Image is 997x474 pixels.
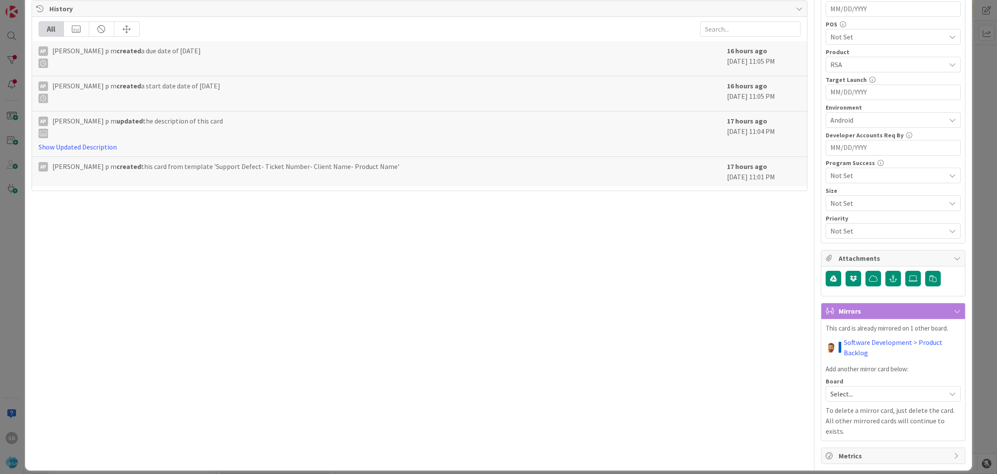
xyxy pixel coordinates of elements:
div: Program Success [826,160,961,166]
input: MM/DD/YYYY [830,2,956,16]
input: MM/DD/YYYY [830,140,956,155]
div: Target Launch [826,77,961,83]
input: MM/DD/YYYY [830,85,956,100]
div: Size [826,188,961,194]
b: 17 hours ago [727,117,767,125]
p: This card is already mirrored on 1 other board. [826,324,961,334]
span: RSA [830,59,946,70]
span: [PERSON_NAME] p m a due date of [DATE] [52,45,201,68]
span: Not Set [830,170,946,181]
div: [DATE] 11:05 PM [727,45,801,71]
a: Software Development > Product Backlog [844,337,961,358]
span: Mirrors [839,306,949,316]
b: 16 hours ago [727,81,767,90]
span: [PERSON_NAME] p m this card from template 'Support Defect- Ticket Number- Client Name- Product Name' [52,161,399,172]
span: History [49,3,792,14]
span: Attachments [839,253,949,263]
div: Product [826,49,961,55]
span: Board [826,378,843,384]
span: [PERSON_NAME] p m the description of this card [52,116,223,138]
div: POS [826,21,961,27]
div: Priority [826,215,961,221]
a: Show Updated Description [39,143,117,151]
span: Android [830,115,946,125]
div: [DATE] 11:05 PM [727,81,801,107]
div: Ap [39,117,48,126]
b: created [116,46,141,55]
div: [DATE] 11:01 PM [727,161,801,182]
div: [DATE] 11:04 PM [727,116,801,152]
span: [PERSON_NAME] p m a start date date of [DATE] [52,81,220,103]
div: All [39,22,64,36]
div: Ap [39,81,48,91]
b: 16 hours ago [727,46,767,55]
b: created [116,81,141,90]
b: 17 hours ago [727,162,767,171]
p: To delete a mirror card, just delete the card. All other mirrored cards will continue to exists. [826,405,961,436]
b: updated [116,117,143,125]
img: AS [826,342,836,353]
div: Developer Accounts Req By [826,132,961,138]
span: Select... [830,388,941,400]
span: Not Set [830,225,941,237]
b: created [116,162,141,171]
p: Add another mirror card below: [826,364,961,374]
div: Environment [826,104,961,110]
span: Metrics [839,451,949,461]
div: Ap [39,46,48,56]
div: Ap [39,162,48,172]
span: Not Set [830,32,946,42]
span: Not Set [830,197,941,209]
input: Search... [700,21,801,37]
